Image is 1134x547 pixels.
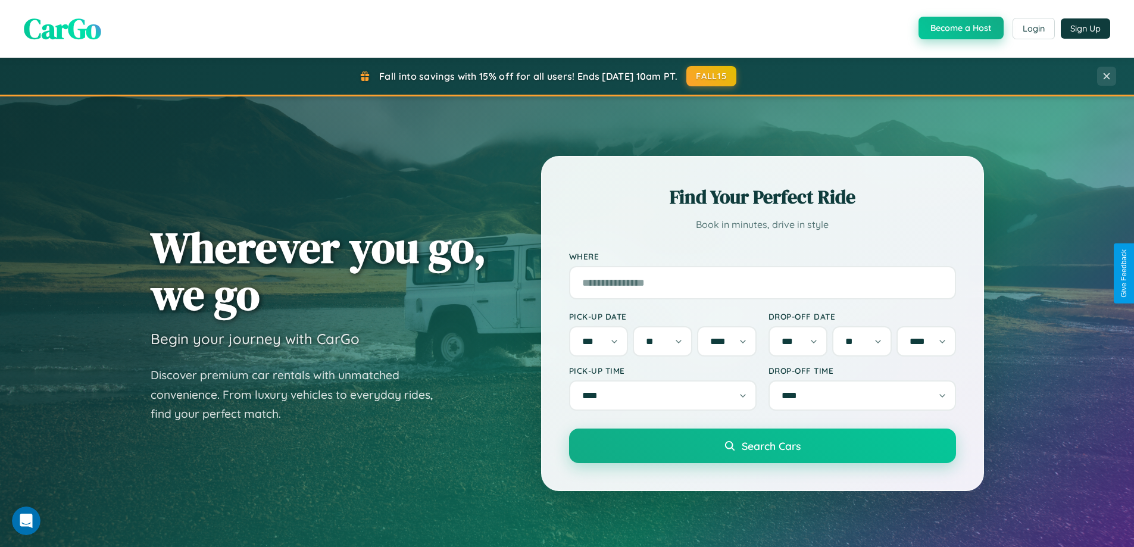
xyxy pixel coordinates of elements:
label: Drop-off Date [769,311,956,321]
span: CarGo [24,9,101,48]
iframe: Intercom live chat [12,507,40,535]
span: Fall into savings with 15% off for all users! Ends [DATE] 10am PT. [379,70,677,82]
button: Search Cars [569,429,956,463]
button: FALL15 [686,66,736,86]
h2: Find Your Perfect Ride [569,184,956,210]
span: Search Cars [742,439,801,452]
h3: Begin your journey with CarGo [151,330,360,348]
p: Book in minutes, drive in style [569,216,956,233]
label: Drop-off Time [769,365,956,376]
div: Give Feedback [1120,249,1128,298]
p: Discover premium car rentals with unmatched convenience. From luxury vehicles to everyday rides, ... [151,365,448,424]
label: Pick-up Time [569,365,757,376]
h1: Wherever you go, we go [151,224,486,318]
button: Become a Host [919,17,1004,39]
button: Sign Up [1061,18,1110,39]
button: Login [1013,18,1055,39]
label: Where [569,251,956,261]
label: Pick-up Date [569,311,757,321]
